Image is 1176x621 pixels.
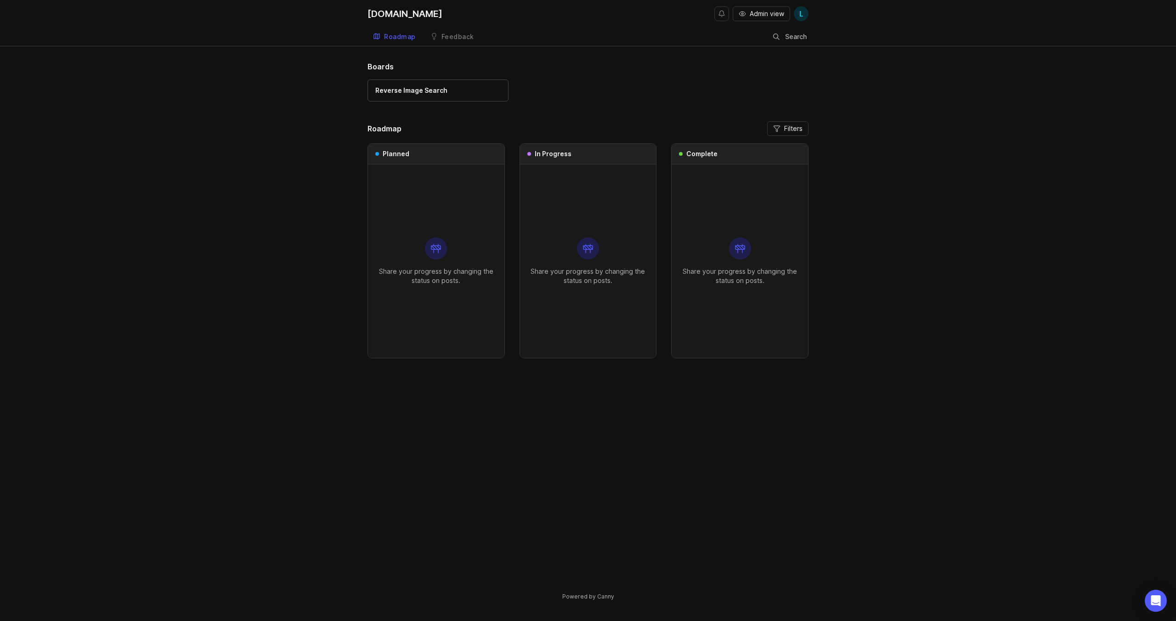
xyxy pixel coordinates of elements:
[384,34,416,40] div: Roadmap
[367,123,401,134] h2: Roadmap
[367,28,421,46] a: Roadmap
[367,79,509,102] a: Reverse Image Search
[733,6,790,21] button: Admin view
[561,591,616,602] a: Powered by Canny
[441,34,474,40] div: Feedback
[799,8,803,19] span: L
[375,267,497,285] p: Share your progress by changing the status on posts.
[1145,590,1167,612] div: Open Intercom Messenger
[367,9,442,18] div: [DOMAIN_NAME]
[367,61,808,72] h1: Boards
[425,28,480,46] a: Feedback
[679,267,801,285] p: Share your progress by changing the status on posts.
[794,6,808,21] button: L
[750,9,784,18] span: Admin view
[383,149,409,158] h3: Planned
[527,267,649,285] p: Share your progress by changing the status on posts.
[767,121,808,136] button: Filters
[714,6,729,21] button: Notifications
[535,149,571,158] h3: In Progress
[784,124,803,133] span: Filters
[686,149,718,158] h3: Complete
[375,85,447,96] div: Reverse Image Search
